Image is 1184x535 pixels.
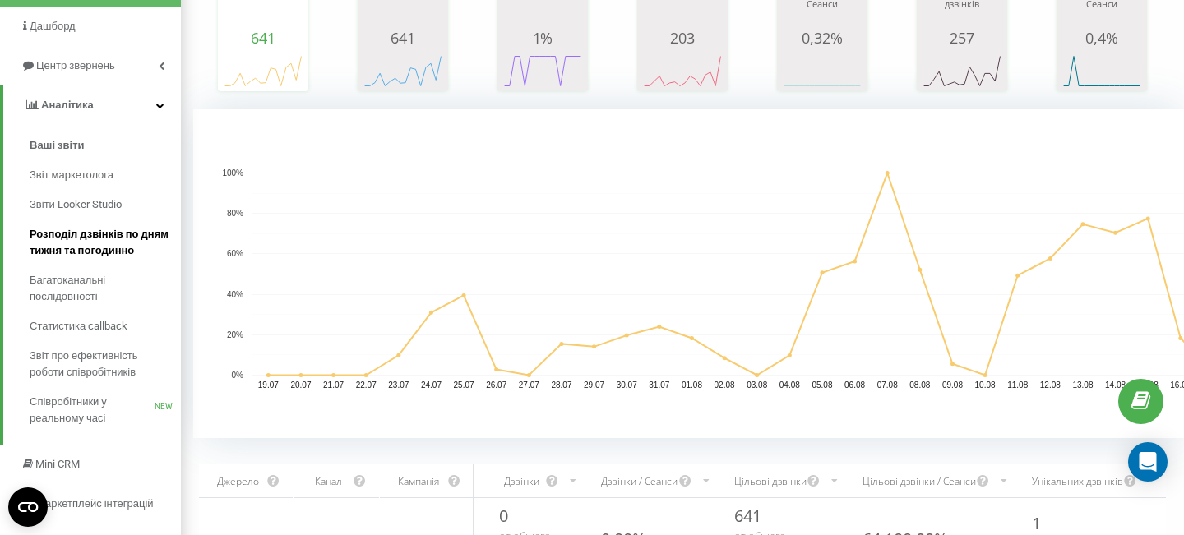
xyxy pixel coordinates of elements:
[1061,46,1143,95] svg: A chart.
[649,380,669,390] text: 31.07
[30,341,181,387] a: Звіт про ефективність роботи співробітників
[454,380,474,390] text: 25.07
[1007,380,1028,390] text: 11.08
[30,226,173,259] span: Розподіл дзвінків по дням тижня та погодинно
[35,458,80,470] span: Mini CRM
[502,46,584,95] svg: A chart.
[388,380,409,390] text: 23.07
[844,380,865,390] text: 06.08
[209,474,266,488] div: Джерело
[30,265,181,311] a: Багатоканальні послідовності
[390,474,447,488] div: Кампанія
[641,46,724,95] svg: A chart.
[670,28,694,48] span: 203
[303,474,353,488] div: Канал
[222,168,243,178] text: 100%
[877,380,898,390] text: 07.08
[323,380,344,390] text: 21.07
[30,160,181,190] a: Звіт маркетолога
[30,394,155,427] span: Співробітники у реальному часі
[812,380,832,390] text: 05.08
[30,387,181,433] a: Співробітники у реальному часіNEW
[41,99,94,111] span: Аналiтика
[779,380,800,390] text: 04.08
[30,196,122,213] span: Звіти Looker Studio
[30,131,181,160] a: Ваші звіти
[950,28,974,48] span: 257
[30,137,85,154] span: Ваші звіти
[1040,380,1061,390] text: 12.08
[30,20,76,32] span: Дашборд
[584,380,604,390] text: 29.07
[30,318,127,334] span: Статистика callback
[30,167,113,183] span: Звіт маркетолога
[362,46,444,95] svg: A chart.
[781,46,863,95] svg: A chart.
[863,474,976,488] div: Цільові дзвінки / Сеанси
[519,380,539,390] text: 27.07
[499,474,545,488] div: Дзвінки
[421,380,442,390] text: 24.07
[30,272,173,305] span: Багатоканальні послідовності
[227,330,243,339] text: 20%
[1128,442,1168,482] div: Open Intercom Messenger
[486,380,506,390] text: 26.07
[227,290,243,299] text: 40%
[551,380,571,390] text: 28.07
[715,380,735,390] text: 02.08
[781,30,863,46] div: 0,32%
[1032,512,1041,534] span: 1
[227,250,243,259] text: 60%
[942,380,963,390] text: 09.08
[601,474,678,488] div: Дзвінки / Сеанси
[8,487,48,527] button: Open CMP widget
[975,380,996,390] text: 10.08
[30,348,173,380] span: Звіт про ефективність роботи співробітників
[30,219,181,265] a: Розподіл дзвінків по дням тижня та погодинно
[30,311,181,341] a: Статистика callback
[682,380,702,390] text: 01.08
[227,210,243,219] text: 80%
[617,380,637,390] text: 30.07
[734,474,807,488] div: Цільові дзвінки
[36,59,115,71] span: Центр звернень
[502,30,584,46] div: 1%
[30,190,181,219] a: Звіти Looker Studio
[251,28,275,48] span: 641
[734,505,761,527] span: 641
[1032,474,1123,488] div: Унікальних дзвінків
[391,28,414,48] span: 641
[258,380,279,390] text: 19.07
[499,505,508,527] span: 0
[290,380,311,390] text: 20.07
[921,46,1003,95] svg: A chart.
[1072,380,1093,390] text: 13.08
[747,380,767,390] text: 03.08
[222,46,304,95] svg: A chart.
[3,85,181,125] a: Аналiтика
[909,380,930,390] text: 08.08
[1061,30,1143,46] div: 0,4%
[1105,380,1126,390] text: 14.08
[356,380,377,390] text: 22.07
[36,497,154,510] span: Маркетплейс інтеграцій
[232,371,244,380] text: 0%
